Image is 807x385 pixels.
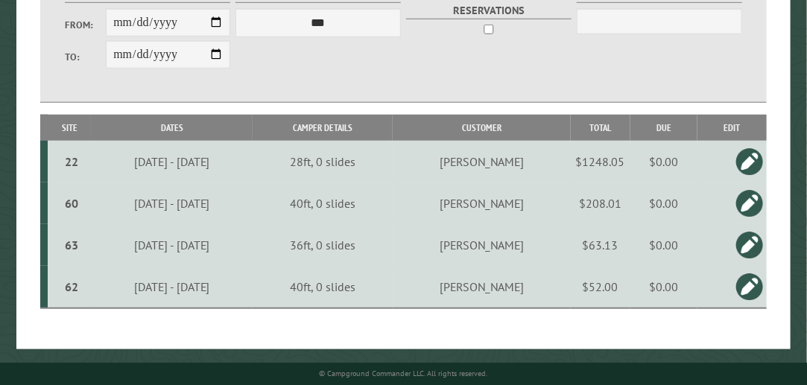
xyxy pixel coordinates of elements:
th: Edit [697,115,767,141]
div: [DATE] - [DATE] [94,279,250,294]
td: [PERSON_NAME] [393,224,570,266]
div: 62 [54,279,89,294]
td: $208.01 [571,182,630,224]
div: [DATE] - [DATE] [94,238,250,252]
small: © Campground Commander LLC. All rights reserved. [319,369,487,378]
td: 36ft, 0 slides [253,224,393,266]
td: 40ft, 0 slides [253,182,393,224]
div: [DATE] - [DATE] [94,196,250,211]
div: 60 [54,196,89,211]
th: Site [48,115,91,141]
td: [PERSON_NAME] [393,266,570,308]
td: $1248.05 [571,141,630,182]
th: Dates [91,115,252,141]
td: 40ft, 0 slides [253,266,393,308]
td: $63.13 [571,224,630,266]
td: $0.00 [630,266,698,308]
td: 28ft, 0 slides [253,141,393,182]
td: $0.00 [630,224,698,266]
td: $0.00 [630,182,698,224]
label: To: [65,50,107,64]
th: Customer [393,115,570,141]
td: [PERSON_NAME] [393,141,570,182]
td: $52.00 [571,266,630,308]
th: Total [571,115,630,141]
td: [PERSON_NAME] [393,182,570,224]
th: Due [630,115,698,141]
td: $0.00 [630,141,698,182]
label: From: [65,18,107,32]
th: Camper Details [253,115,393,141]
div: 63 [54,238,89,252]
div: [DATE] - [DATE] [94,154,250,169]
div: 22 [54,154,89,169]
